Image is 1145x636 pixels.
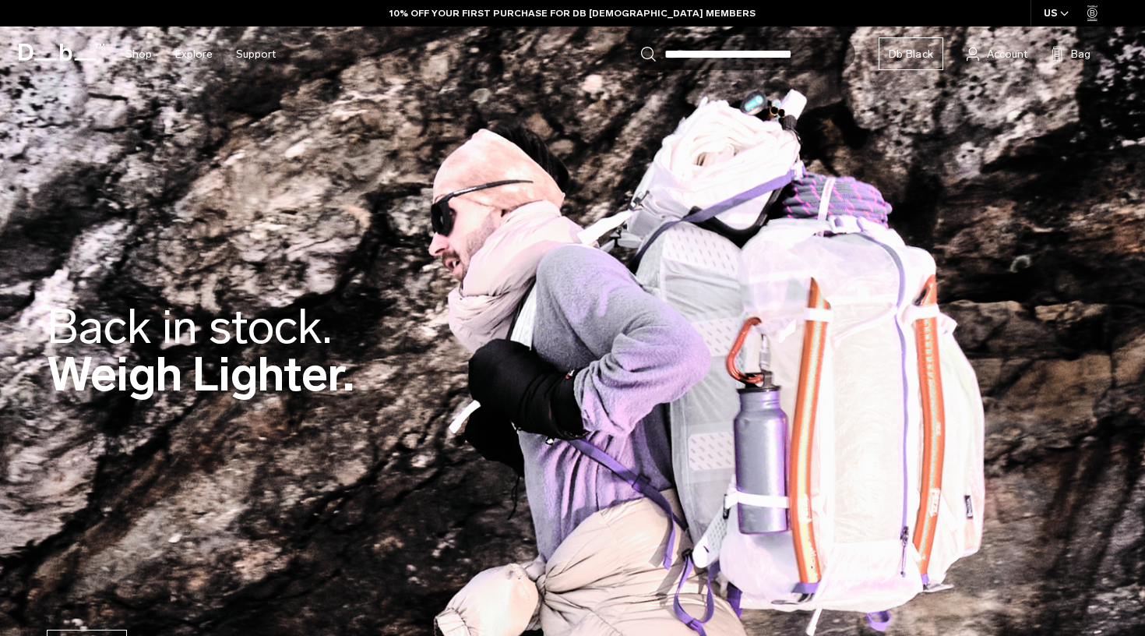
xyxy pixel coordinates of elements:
[175,26,213,82] a: Explore
[47,299,332,355] span: Back in stock.
[389,6,756,20] a: 10% OFF YOUR FIRST PURCHASE FOR DB [DEMOGRAPHIC_DATA] MEMBERS
[987,46,1027,62] span: Account
[47,303,354,398] h2: Weigh Lighter.
[967,44,1027,63] a: Account
[879,37,943,70] a: Db Black
[236,26,276,82] a: Support
[1051,44,1090,63] button: Bag
[125,26,152,82] a: Shop
[114,26,287,82] nav: Main Navigation
[1071,46,1090,62] span: Bag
